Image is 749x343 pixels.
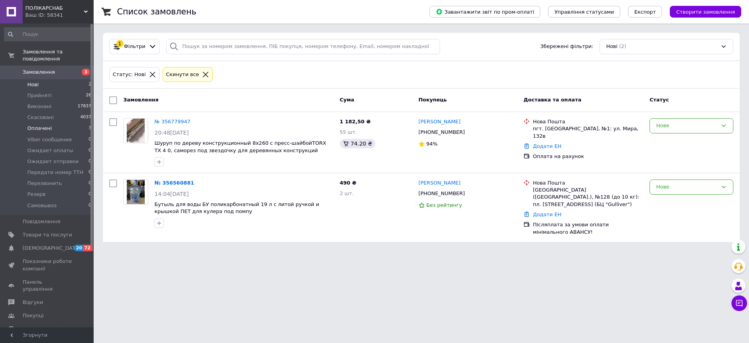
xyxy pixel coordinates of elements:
[670,6,741,18] button: Створити замовлення
[80,114,91,121] span: 4037
[554,9,614,15] span: Управління статусами
[89,81,91,88] span: 2
[4,27,92,41] input: Пошук
[23,312,44,319] span: Покупці
[426,141,438,147] span: 94%
[23,258,72,272] span: Показники роботи компанії
[89,180,91,187] span: 0
[419,118,461,126] a: [PERSON_NAME]
[154,119,190,124] a: № 356779947
[436,8,534,15] span: Завантажити звіт по пром-оплаті
[165,71,201,79] div: Cкинути все
[89,136,91,143] span: 0
[123,118,148,143] a: Фото товару
[619,43,626,49] span: (2)
[540,43,593,50] span: Збережені фільтри:
[117,7,196,16] h1: Список замовлень
[89,202,91,209] span: 0
[123,97,158,103] span: Замовлення
[124,43,146,50] span: Фільтри
[154,180,194,186] a: № 356560881
[662,9,741,14] a: Створити замовлення
[83,245,92,251] span: 72
[23,218,60,225] span: Повідомлення
[27,114,54,121] span: Скасовані
[78,103,91,110] span: 17837
[89,158,91,165] span: 0
[166,39,440,54] input: Пошук за номером замовлення, ПІБ покупця, номером телефону, Email, номером накладної
[127,119,145,143] img: Фото товару
[123,179,148,204] a: Фото товару
[116,40,123,47] div: 1
[23,299,43,306] span: Відгуки
[426,202,462,208] span: Без рейтингу
[533,187,643,208] div: [GEOGRAPHIC_DATA] ([GEOGRAPHIC_DATA].), №128 (до 10 кг): пл. [STREET_ADDRESS] (БЦ "Gulliver")
[628,6,662,18] button: Експорт
[154,130,189,136] span: 20:48[DATE]
[340,129,357,135] span: 55 шт.
[340,180,357,186] span: 490 ₴
[430,6,540,18] button: Завантажити звіт по пром-оплаті
[27,92,51,99] span: Прийняті
[524,97,581,103] span: Доставка та оплата
[533,211,561,217] a: Додати ЕН
[154,140,326,160] a: Шуруп по дереву конструкционный 8х260 с пресс-шайбойTORX ТХ 4 0, саморез под звездочку для деревя...
[27,180,62,187] span: Перезвонить
[656,183,717,191] div: Нове
[27,125,52,132] span: Оплачені
[27,147,73,154] span: Ожидает оплаты
[154,191,189,197] span: 14:04[DATE]
[23,231,72,238] span: Товари та послуги
[154,201,319,215] a: Бутыль для воды БУ поликарбонатный 19 л с литой ручкой и крышкой ПЕТ для кулера под помпу
[676,9,735,15] span: Створити замовлення
[89,125,91,132] span: 3
[533,221,643,235] div: Післяплата за умови оплати мінімального АВАНСУ!
[419,179,461,187] a: [PERSON_NAME]
[27,202,57,209] span: Самовывоз
[89,191,91,198] span: 0
[656,122,717,130] div: Нове
[340,190,354,196] span: 2 шт.
[417,127,467,137] div: [PHONE_NUMBER]
[533,125,643,139] div: пгт. [GEOGRAPHIC_DATA], №1: ул. Мира, 132в
[25,5,84,12] span: ПОЛІКАРСНАБ
[340,139,375,148] div: 74.20 ₴
[634,9,656,15] span: Експорт
[127,180,145,204] img: Фото товару
[23,279,72,293] span: Панель управління
[731,295,747,311] button: Чат з покупцем
[27,103,51,110] span: Виконані
[606,43,618,50] span: Нові
[111,71,147,79] div: Статус: Нові
[533,179,643,187] div: Нова Пошта
[417,188,467,199] div: [PHONE_NUMBER]
[23,326,65,333] span: Каталог ProSale
[86,92,91,99] span: 26
[27,191,46,198] span: Резерв
[23,245,80,252] span: [DEMOGRAPHIC_DATA]
[533,143,561,149] a: Додати ЕН
[89,147,91,154] span: 0
[533,153,643,160] div: Оплата на рахунок
[533,118,643,125] div: Нова Пошта
[82,69,90,75] span: 3
[27,158,78,165] span: Ожидает отправки
[27,169,83,176] span: Передати номер ТТН
[548,6,620,18] button: Управління статусами
[74,245,83,251] span: 20
[23,48,94,62] span: Замовлення та повідомлення
[340,119,371,124] span: 1 182,50 ₴
[650,97,669,103] span: Статус
[27,81,39,88] span: Нові
[23,69,55,76] span: Замовлення
[419,97,447,103] span: Покупець
[27,136,72,143] span: Viber сообщение
[340,97,354,103] span: Cума
[89,169,91,176] span: 0
[25,12,94,19] div: Ваш ID: 58341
